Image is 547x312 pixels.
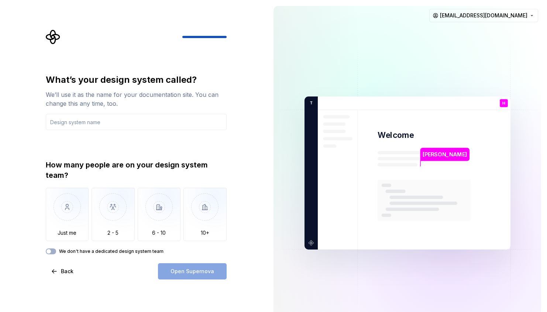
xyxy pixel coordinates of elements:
label: We don't have a dedicated design system team [59,248,164,254]
p: T [307,100,313,106]
p: [PERSON_NAME] [423,150,467,159]
span: [EMAIL_ADDRESS][DOMAIN_NAME] [440,12,527,19]
p: H [502,101,505,105]
input: Design system name [46,114,227,130]
button: [EMAIL_ADDRESS][DOMAIN_NAME] [429,9,538,22]
span: Back [61,268,73,275]
div: How many people are on your design system team? [46,160,227,180]
button: Back [46,263,80,279]
div: What’s your design system called? [46,74,227,86]
svg: Supernova Logo [46,30,61,44]
p: Welcome [378,130,414,140]
div: We’ll use it as the name for your documentation site. You can change this any time, too. [46,90,227,108]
